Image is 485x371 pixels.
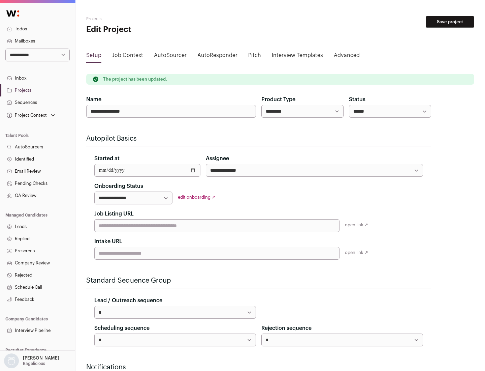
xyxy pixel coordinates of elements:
button: Open dropdown [3,353,61,368]
button: Open dropdown [5,111,56,120]
a: edit onboarding ↗ [178,195,215,199]
h2: Projects [86,16,216,22]
button: Save project [426,16,474,28]
a: AutoSourcer [154,51,187,62]
label: Started at [94,154,120,163]
h2: Autopilot Basics [86,134,431,143]
label: Scheduling sequence [94,324,150,332]
img: Wellfound [3,7,23,20]
label: Name [86,95,101,104]
label: Assignee [206,154,229,163]
a: Interview Templates [272,51,323,62]
label: Lead / Outreach sequence [94,296,162,305]
a: Setup [86,51,101,62]
div: Project Context [5,113,47,118]
label: Status [349,95,365,104]
p: The project has been updated. [103,77,167,82]
h2: Standard Sequence Group [86,276,431,285]
p: [PERSON_NAME] [23,355,59,361]
a: Job Context [112,51,143,62]
a: Pitch [248,51,261,62]
label: Intake URL [94,237,122,246]
a: Advanced [334,51,360,62]
label: Product Type [261,95,295,104]
p: Bagelicious [23,361,45,366]
label: Job Listing URL [94,210,134,218]
h1: Edit Project [86,24,216,35]
label: Rejection sequence [261,324,312,332]
label: Onboarding Status [94,182,143,190]
img: nopic.png [4,353,19,368]
a: AutoResponder [197,51,237,62]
